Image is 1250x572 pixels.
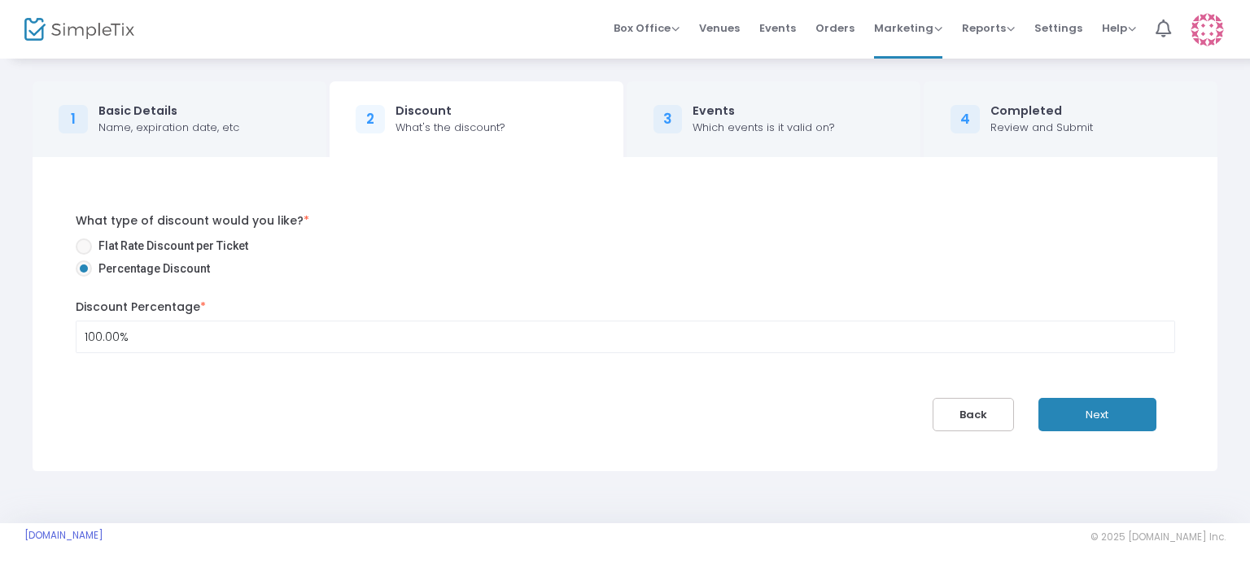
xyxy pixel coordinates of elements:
div: 3 [653,105,683,134]
span: Marketing [874,20,942,36]
div: Completed [990,103,1093,120]
div: Which events is it valid on? [693,120,835,136]
button: Next [1038,398,1156,431]
div: Events [693,103,835,120]
div: Name, expiration date, etc [98,120,239,136]
button: Back [933,398,1014,431]
span: Box Office [614,20,680,36]
span: Venues [699,7,740,49]
div: 1 [59,105,88,134]
label: Discount Percentage [76,299,206,316]
div: 2 [356,105,385,134]
div: Basic Details [98,103,239,120]
div: What's the discount? [396,120,505,136]
span: Events [759,7,796,49]
span: Flat Rate Discount per Ticket [92,238,248,255]
span: Help [1102,20,1136,36]
span: © 2025 [DOMAIN_NAME] Inc. [1090,531,1226,544]
label: What type of discount would you like? [76,212,309,229]
span: Reports [962,20,1015,36]
div: Review and Submit [990,120,1093,136]
span: Percentage Discount [92,260,210,277]
span: Orders [815,7,854,49]
span: Settings [1034,7,1082,49]
div: Discount [396,103,505,120]
a: [DOMAIN_NAME] [24,529,103,542]
div: 4 [951,105,980,134]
